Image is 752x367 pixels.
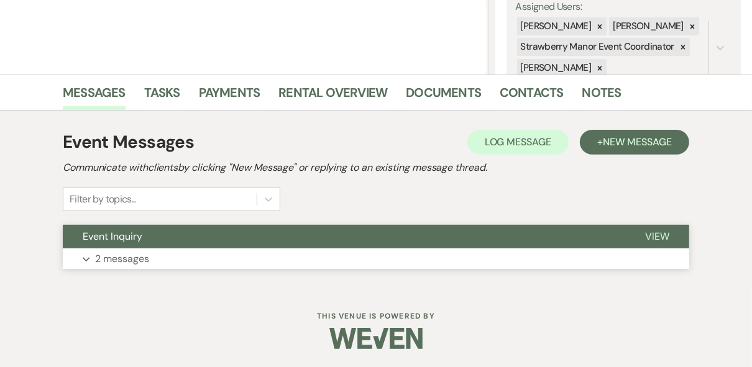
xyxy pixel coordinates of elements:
[63,160,689,175] h2: Communicate with clients by clicking "New Message" or replying to an existing message thread.
[63,248,689,270] button: 2 messages
[199,83,260,110] a: Payments
[63,83,126,110] a: Messages
[517,38,676,56] div: Strawberry Manor Event Coordinator
[467,130,569,155] button: Log Message
[278,83,387,110] a: Rental Overview
[329,317,423,360] img: Weven Logo
[517,59,594,77] div: [PERSON_NAME]
[580,130,689,155] button: +New Message
[95,251,149,267] p: 2 messages
[603,135,672,148] span: New Message
[70,192,136,207] div: Filter by topics...
[582,83,621,110] a: Notes
[144,83,180,110] a: Tasks
[625,225,689,248] button: View
[517,17,594,35] div: [PERSON_NAME]
[83,230,142,243] span: Event Inquiry
[609,17,686,35] div: [PERSON_NAME]
[63,225,625,248] button: Event Inquiry
[645,230,669,243] span: View
[500,83,564,110] a: Contacts
[406,83,481,110] a: Documents
[485,135,551,148] span: Log Message
[63,129,194,155] h1: Event Messages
